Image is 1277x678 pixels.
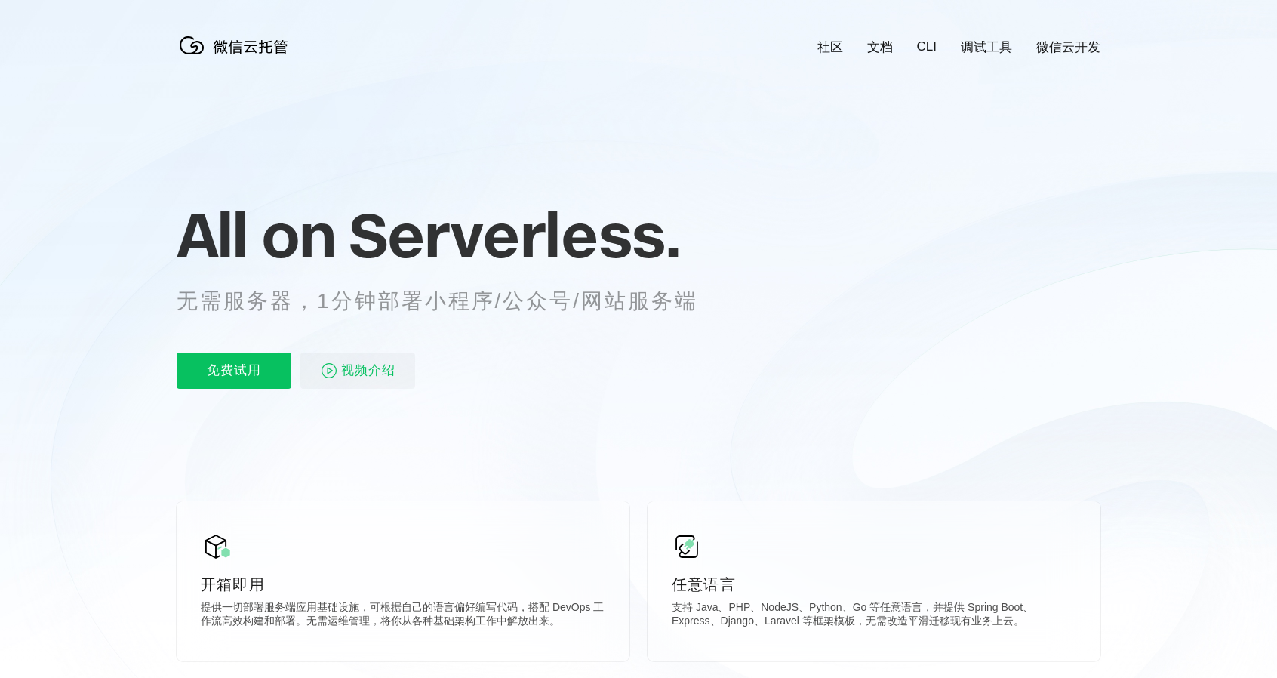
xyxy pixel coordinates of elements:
[320,362,338,380] img: video_play.svg
[177,197,334,273] span: All on
[672,574,1076,595] p: 任意语言
[1036,39,1100,56] a: 微信云开发
[672,601,1076,631] p: 支持 Java、PHP、NodeJS、Python、Go 等任意语言，并提供 Spring Boot、Express、Django、Laravel 等框架模板，无需改造平滑迁移现有业务上云。
[961,39,1012,56] a: 调试工具
[201,574,605,595] p: 开箱即用
[341,353,395,389] span: 视频介绍
[201,601,605,631] p: 提供一切部署服务端应用基础设施，可根据自己的语言偏好编写代码，搭配 DevOps 工作流高效构建和部署。无需运维管理，将你从各种基础架构工作中解放出来。
[349,197,680,273] span: Serverless.
[177,50,297,63] a: 微信云托管
[867,39,893,56] a: 文档
[177,286,726,316] p: 无需服务器，1分钟部署小程序/公众号/网站服务端
[817,39,843,56] a: 社区
[917,39,937,54] a: CLI
[177,30,297,60] img: 微信云托管
[177,353,291,389] p: 免费试用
